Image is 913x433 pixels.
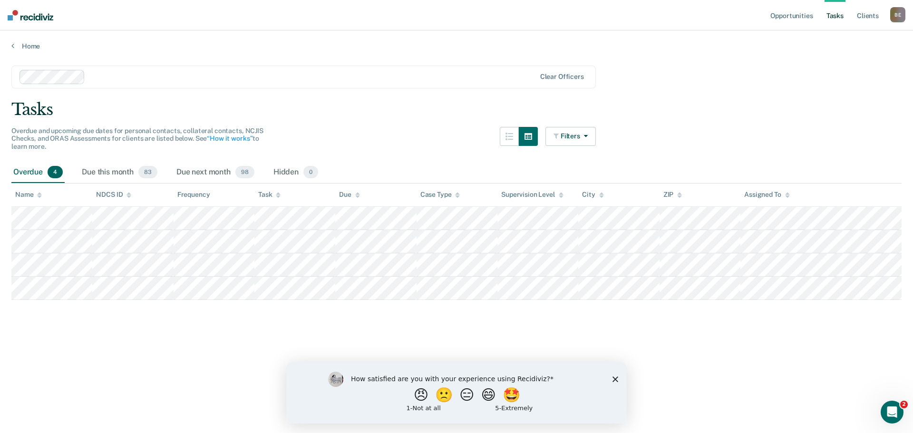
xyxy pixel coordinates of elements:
[80,162,159,183] div: Due this month83
[286,362,627,423] iframe: Survey by Kim from Recidiviz
[11,127,263,151] span: Overdue and upcoming due dates for personal contacts, collateral contacts, NCJIS Checks, and ORAS...
[48,166,63,178] span: 4
[582,191,603,199] div: City
[339,191,360,199] div: Due
[8,10,53,20] img: Recidiviz
[881,401,903,423] iframe: Intercom live chat
[303,166,318,178] span: 0
[235,166,254,178] span: 98
[258,191,281,199] div: Task
[15,191,42,199] div: Name
[11,42,902,50] a: Home
[177,191,210,199] div: Frequency
[900,401,908,408] span: 2
[175,162,256,183] div: Due next month98
[138,166,157,178] span: 83
[890,7,905,22] div: B E
[744,191,789,199] div: Assigned To
[545,127,596,146] button: Filters
[272,162,320,183] div: Hidden0
[11,162,65,183] div: Overdue4
[11,100,902,119] div: Tasks
[420,191,460,199] div: Case Type
[540,73,584,81] div: Clear officers
[663,191,682,199] div: ZIP
[890,7,905,22] button: BE
[207,135,253,142] a: “How it works”
[96,191,131,199] div: NDCS ID
[501,191,563,199] div: Supervision Level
